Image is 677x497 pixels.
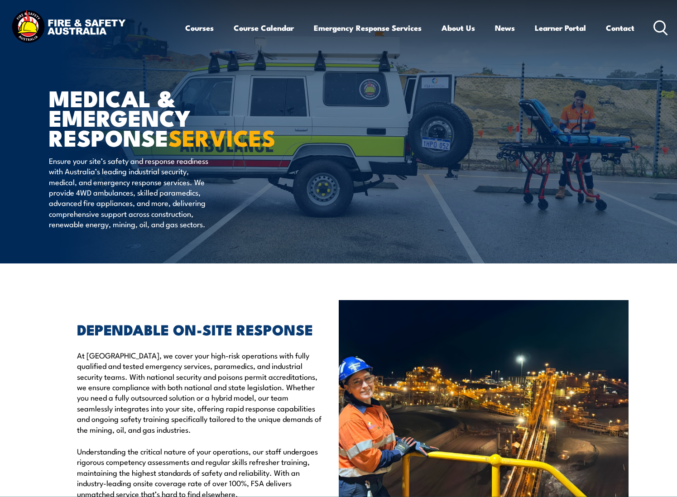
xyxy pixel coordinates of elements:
[77,350,325,435] p: At [GEOGRAPHIC_DATA], we cover your high-risk operations with fully qualified and tested emergenc...
[495,16,515,40] a: News
[234,16,294,40] a: Course Calendar
[442,16,475,40] a: About Us
[185,16,214,40] a: Courses
[535,16,586,40] a: Learner Portal
[49,88,273,147] h1: MEDICAL & EMERGENCY RESPONSE
[606,16,634,40] a: Contact
[49,155,214,229] p: Ensure your site’s safety and response readiness with Australia’s leading industrial security, me...
[77,323,325,335] h2: DEPENDABLE ON-SITE RESPONSE
[168,119,275,154] strong: SERVICES
[314,16,422,40] a: Emergency Response Services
